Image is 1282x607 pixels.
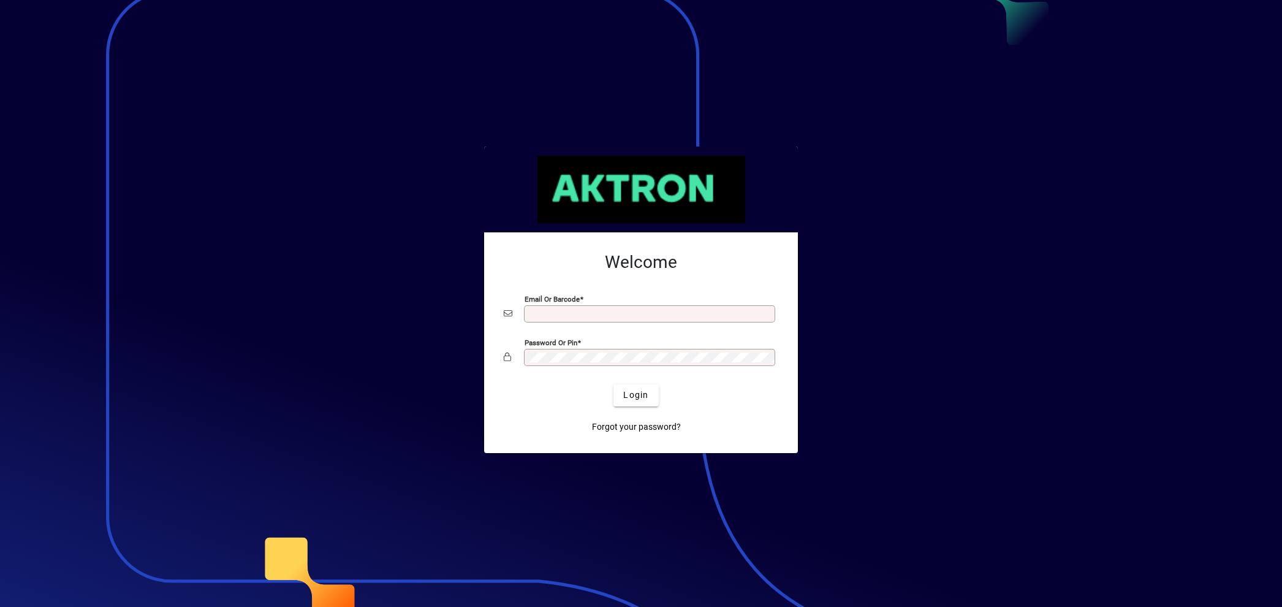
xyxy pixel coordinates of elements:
a: Forgot your password? [587,416,686,438]
span: Forgot your password? [592,421,681,433]
mat-label: Password or Pin [525,338,577,346]
button: Login [613,384,658,407]
mat-label: Email or Barcode [525,294,580,303]
h2: Welcome [504,252,778,273]
span: Login [623,389,648,402]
